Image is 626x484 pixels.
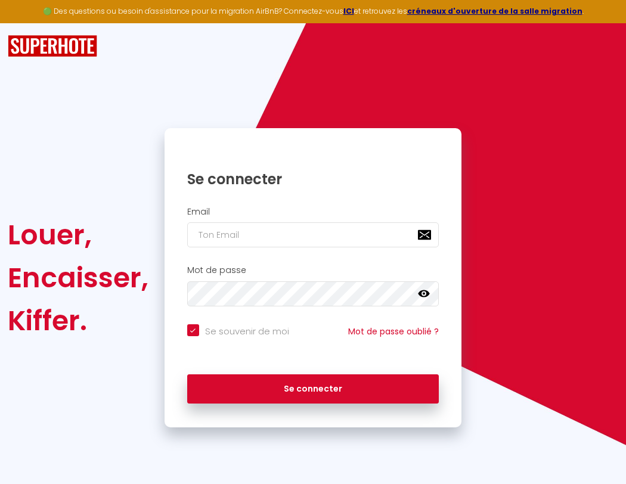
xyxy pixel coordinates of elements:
[343,6,354,16] a: ICI
[348,325,439,337] a: Mot de passe oublié ?
[8,299,148,342] div: Kiffer.
[8,35,97,57] img: SuperHote logo
[407,6,582,16] a: créneaux d'ouverture de la salle migration
[8,213,148,256] div: Louer,
[187,222,439,247] input: Ton Email
[187,265,439,275] h2: Mot de passe
[187,170,439,188] h1: Se connecter
[187,207,439,217] h2: Email
[8,256,148,299] div: Encaisser,
[187,374,439,404] button: Se connecter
